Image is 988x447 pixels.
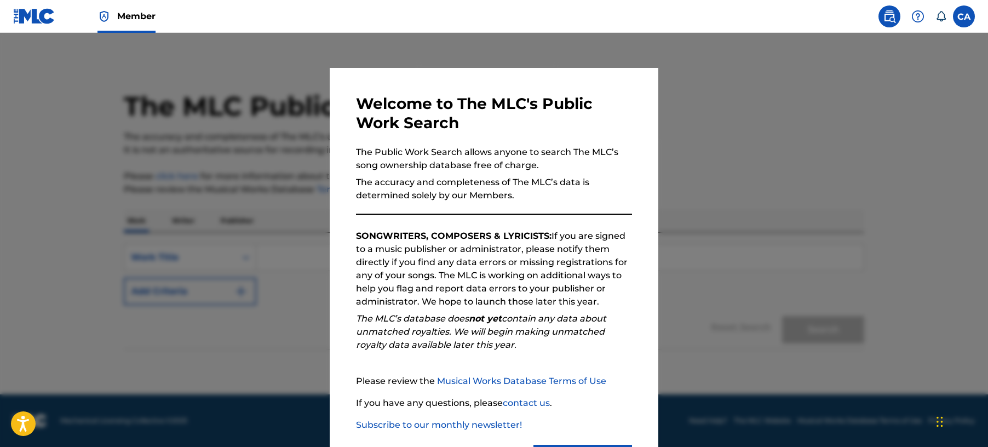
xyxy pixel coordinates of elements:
em: The MLC’s database does contain any data about unmatched royalties. We will begin making unmatche... [356,313,606,350]
p: Please review the [356,375,632,388]
img: Top Rightsholder [97,10,111,23]
div: Notifications [935,11,946,22]
iframe: Chat Widget [933,394,988,447]
img: help [911,10,924,23]
strong: SONGWRITERS, COMPOSERS & LYRICISTS: [356,231,552,241]
a: Musical Works Database Terms of Use [437,376,606,386]
img: search [883,10,896,23]
span: Member [117,10,156,22]
iframe: Resource Center [957,286,988,375]
a: Subscribe to our monthly newsletter! [356,420,522,430]
p: The Public Work Search allows anyone to search The MLC’s song ownership database free of charge. [356,146,632,172]
h3: Welcome to The MLC's Public Work Search [356,94,632,133]
div: Help [907,5,929,27]
a: contact us [503,398,550,408]
img: MLC Logo [13,8,55,24]
div: User Menu [953,5,975,27]
div: Widget de chat [933,394,988,447]
p: If you are signed to a music publisher or administrator, please notify them directly if you find ... [356,230,632,308]
a: Public Search [878,5,900,27]
p: The accuracy and completeness of The MLC’s data is determined solely by our Members. [356,176,632,202]
strong: not yet [469,313,502,324]
div: Arrastar [937,405,943,438]
p: If you have any questions, please . [356,397,632,410]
